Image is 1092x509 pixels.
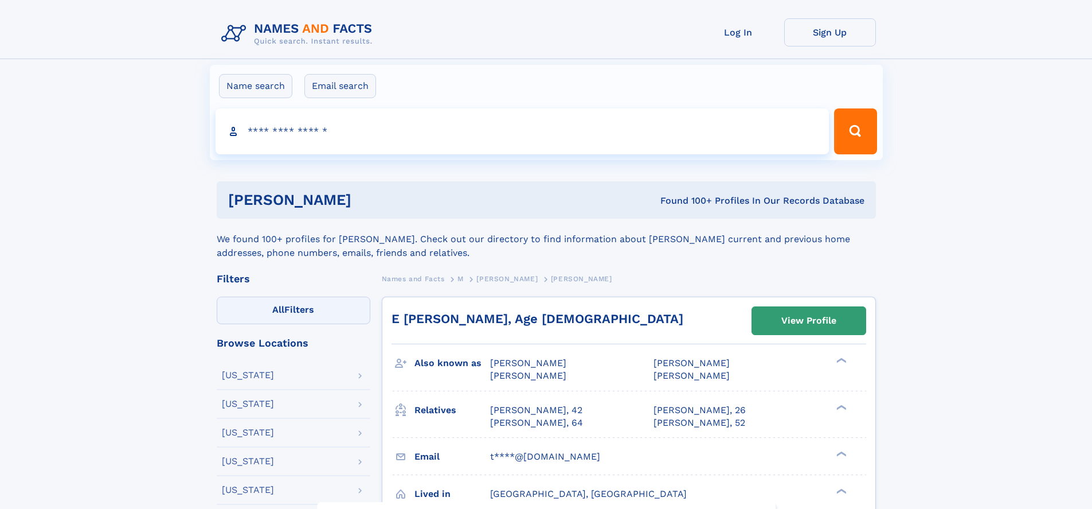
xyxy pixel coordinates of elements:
[222,399,274,409] div: [US_STATE]
[784,18,876,46] a: Sign Up
[692,18,784,46] a: Log In
[217,219,876,260] div: We found 100+ profiles for [PERSON_NAME]. Check out our directory to find information about [PERS...
[476,271,538,286] a: [PERSON_NAME]
[653,370,730,381] span: [PERSON_NAME]
[219,74,292,98] label: Name search
[490,417,583,429] a: [PERSON_NAME], 64
[834,108,876,154] button: Search Button
[457,271,464,286] a: M
[272,304,284,315] span: All
[414,353,490,373] h3: Also known as
[490,370,566,381] span: [PERSON_NAME]
[222,428,274,437] div: [US_STATE]
[490,488,687,499] span: [GEOGRAPHIC_DATA], [GEOGRAPHIC_DATA]
[490,404,582,417] a: [PERSON_NAME], 42
[304,74,376,98] label: Email search
[457,275,464,283] span: M
[222,485,274,495] div: [US_STATE]
[222,371,274,380] div: [US_STATE]
[216,108,829,154] input: search input
[228,193,506,207] h1: [PERSON_NAME]
[653,404,746,417] a: [PERSON_NAME], 26
[833,357,847,364] div: ❯
[414,401,490,420] h3: Relatives
[217,274,370,284] div: Filters
[217,338,370,348] div: Browse Locations
[490,358,566,368] span: [PERSON_NAME]
[833,450,847,457] div: ❯
[551,275,612,283] span: [PERSON_NAME]
[653,417,745,429] a: [PERSON_NAME], 52
[222,457,274,466] div: [US_STATE]
[414,447,490,467] h3: Email
[653,358,730,368] span: [PERSON_NAME]
[217,18,382,49] img: Logo Names and Facts
[752,307,866,335] a: View Profile
[414,484,490,504] h3: Lived in
[476,275,538,283] span: [PERSON_NAME]
[217,297,370,324] label: Filters
[506,195,864,207] div: Found 100+ Profiles In Our Records Database
[382,271,445,286] a: Names and Facts
[781,308,836,334] div: View Profile
[833,403,847,411] div: ❯
[392,312,683,326] a: E [PERSON_NAME], Age [DEMOGRAPHIC_DATA]
[833,487,847,495] div: ❯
